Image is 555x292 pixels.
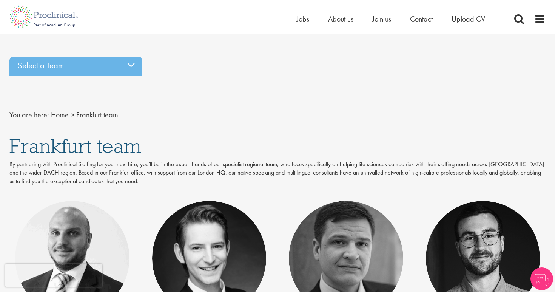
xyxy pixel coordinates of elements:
[372,14,391,24] a: Join us
[5,264,102,287] iframe: reCAPTCHA
[76,110,118,120] span: Frankfurt team
[71,110,74,120] span: >
[296,14,309,24] a: Jobs
[9,57,142,76] div: Select a Team
[9,110,49,120] span: You are here:
[328,14,353,24] a: About us
[51,110,69,120] a: breadcrumb link
[530,267,553,290] img: Chatbot
[410,14,433,24] a: Contact
[9,133,141,159] span: Frankfurt team
[9,160,546,186] p: By partnering with Proclinical Staffing for your next hire, you’ll be in the expert hands of our ...
[452,14,485,24] a: Upload CV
